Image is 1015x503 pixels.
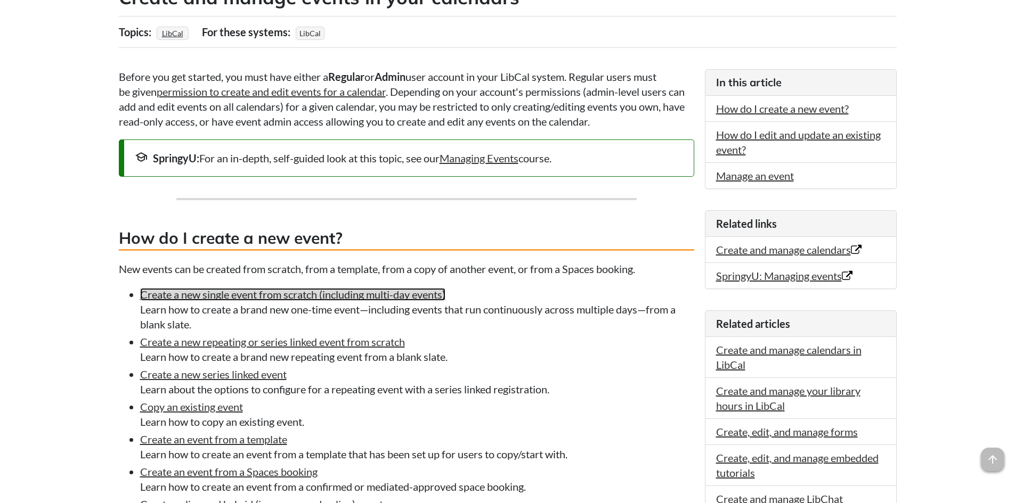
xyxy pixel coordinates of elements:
strong: Regular [328,70,364,83]
a: Managing Events [440,152,518,164]
li: Learn how to create an event from a confirmed or mediated-approved space booking. [140,464,694,494]
a: Create and manage calendars in LibCal [716,343,862,371]
div: For these systems: [202,22,293,42]
a: Create a new repeating or series linked event from scratch [140,335,405,348]
a: arrow_upward [981,449,1004,461]
p: Before you get started, you must have either a or user account in your LibCal system. Regular use... [119,69,694,129]
a: Create a new single event from scratch (including multi-day events) [140,288,445,301]
span: LibCal [296,27,324,40]
span: Related links [716,217,777,230]
a: Create, edit, and manage embedded tutorials [716,451,879,479]
li: Learn how to create a brand new one-time event—including events that run continuously across mult... [140,287,694,332]
a: How do I edit and update an existing event? [716,128,881,156]
div: Topics: [119,22,154,42]
a: Create an event from a template [140,433,287,446]
span: school [135,151,148,163]
a: permission to create and edit events for a calendar [157,85,386,98]
strong: Admin [375,70,405,83]
li: Learn how to create a brand new repeating event from a blank slate. [140,334,694,364]
a: SpringyU: Managing events [716,269,852,282]
a: How do I create a new event? [716,102,849,115]
a: Manage an event [716,169,794,182]
li: Learn how to create an event from a template that has been set up for users to copy/start with. [140,432,694,461]
p: New events can be created from scratch, from a template, from a copy of another event, or from a ... [119,261,694,276]
h3: In this article [716,75,886,90]
h3: How do I create a new event? [119,227,694,251]
strong: SpringyU: [153,152,199,164]
a: Create and manage your library hours in LibCal [716,384,860,412]
li: Learn about the options to configure for a repeating event with a series linked registration. [140,367,694,397]
span: Related articles [716,317,790,330]
li: Learn how to copy an existing event. [140,399,694,429]
div: For an in-depth, self-guided look at this topic, see our course. [135,151,683,166]
a: LibCal [160,26,185,41]
a: Create an event from a Spaces booking [140,465,318,478]
a: Create and manage calendars [716,243,862,256]
a: Copy an existing event [140,400,243,413]
a: Create a new series linked event [140,368,287,381]
span: arrow_upward [981,448,1004,471]
a: Create, edit, and manage forms [716,425,858,438]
